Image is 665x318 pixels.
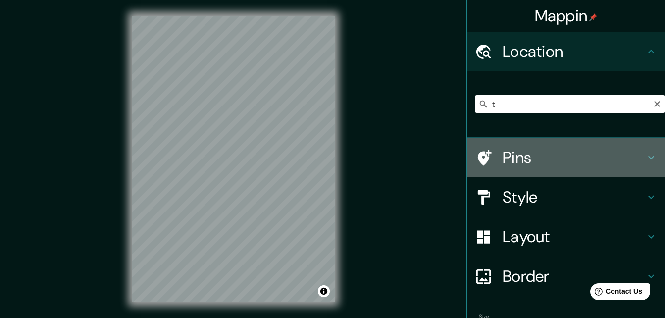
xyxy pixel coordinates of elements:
img: pin-icon.png [589,13,597,21]
div: Border [467,257,665,296]
h4: Layout [503,227,645,247]
div: Location [467,32,665,71]
h4: Location [503,42,645,61]
h4: Mappin [535,6,598,26]
button: Clear [653,99,661,108]
div: Style [467,177,665,217]
div: Layout [467,217,665,257]
h4: Border [503,266,645,286]
iframe: Help widget launcher [577,279,654,307]
input: Pick your city or area [475,95,665,113]
h4: Style [503,187,645,207]
h4: Pins [503,148,645,167]
button: Toggle attribution [318,285,330,297]
canvas: Map [132,16,335,302]
div: Pins [467,138,665,177]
